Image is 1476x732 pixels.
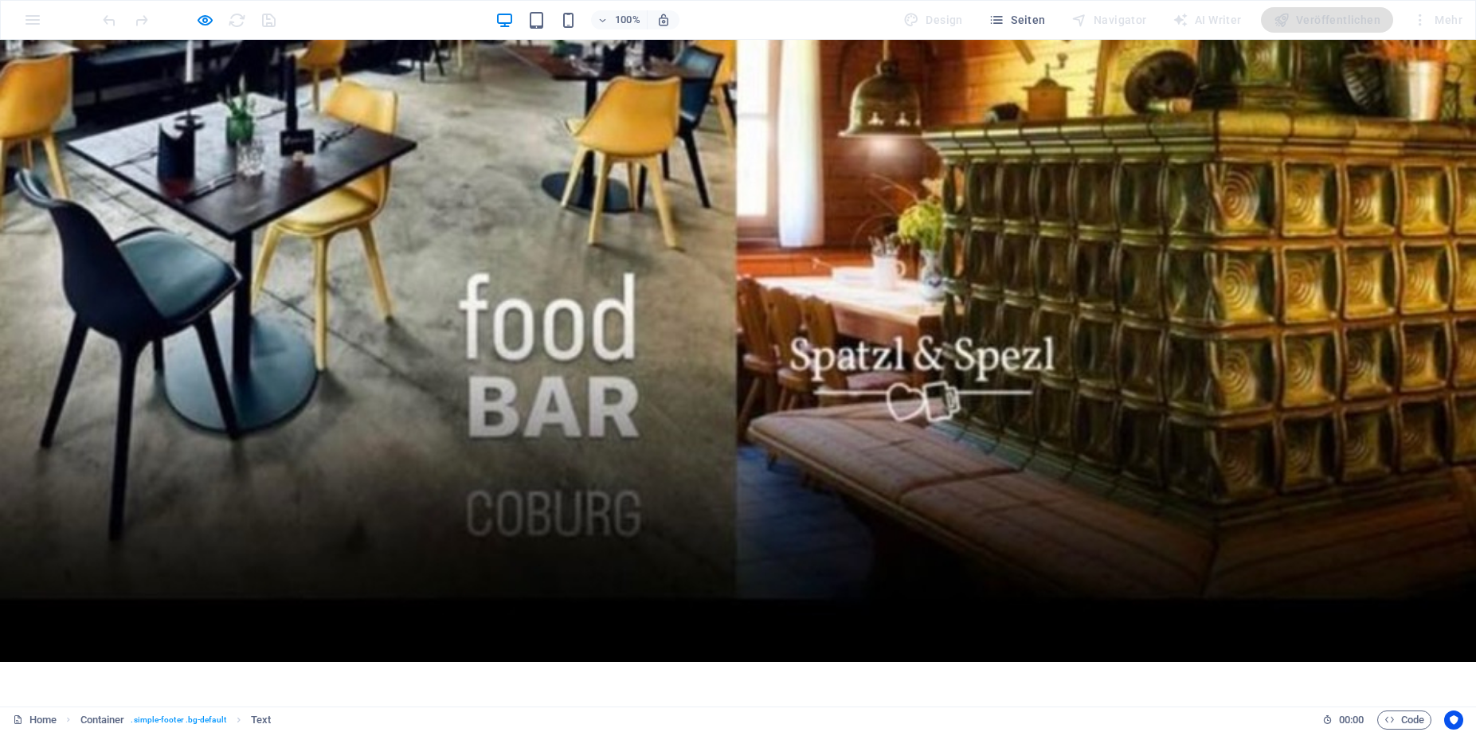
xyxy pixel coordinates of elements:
h6: 100% [615,10,640,29]
div: Design (Strg+Alt+Y) [897,7,969,33]
button: Seiten [982,7,1052,33]
i: Bei Größenänderung Zoomstufe automatisch an das gewählte Gerät anpassen. [656,13,671,27]
button: 100% [591,10,648,29]
span: Seiten [989,12,1046,28]
h6: Session-Zeit [1322,710,1364,730]
button: Usercentrics [1444,710,1463,730]
span: . simple-footer .bg-default [131,710,225,730]
a: Klick, um Auswahl aufzuheben. Doppelklick öffnet Seitenverwaltung [13,710,57,730]
span: Code [1384,710,1424,730]
nav: breadcrumb [80,710,272,730]
span: : [1350,714,1353,726]
span: Klick zum Auswählen. Doppelklick zum Bearbeiten [251,710,271,730]
span: Klick zum Auswählen. Doppelklick zum Bearbeiten [80,710,125,730]
span: 00 00 [1339,710,1364,730]
button: Code [1377,710,1431,730]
